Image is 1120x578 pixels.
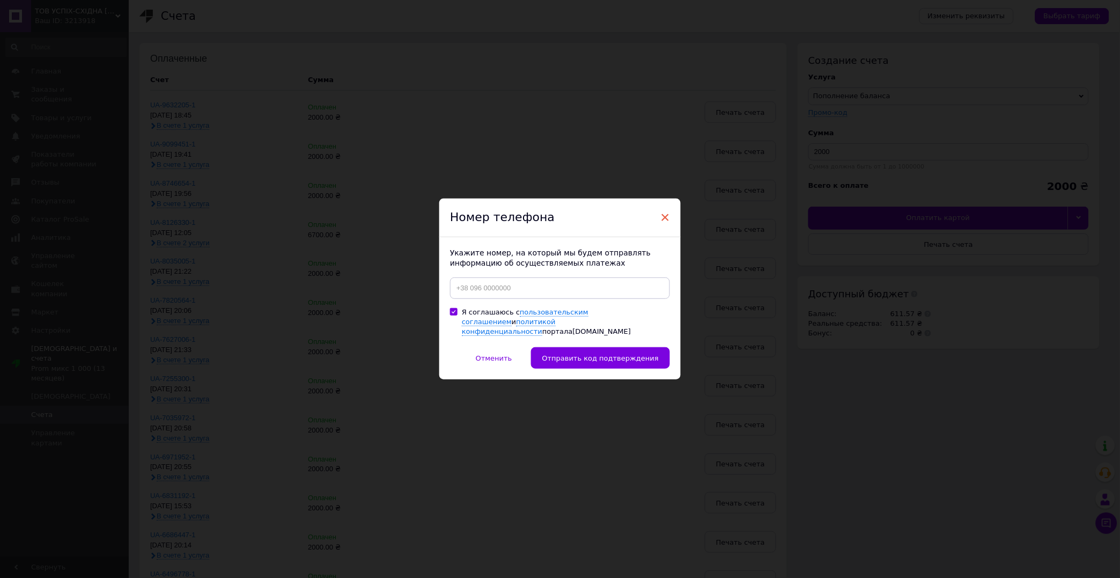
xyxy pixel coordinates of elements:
[531,347,670,369] button: Отправить код подтверждения
[462,308,670,337] div: Я соглашаюсь с и портала [DOMAIN_NAME]
[450,277,670,299] input: +38 096 0000000
[660,208,670,226] span: ×
[465,347,524,369] button: Отменить
[542,354,659,362] span: Отправить код подтверждения
[476,354,512,362] span: Отменить
[450,248,670,269] p: Укажите номер, на который мы будем отправлять информацию об осуществляемых платежах
[462,308,588,326] span: пользовательским соглашением
[439,199,681,237] div: Номер телефона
